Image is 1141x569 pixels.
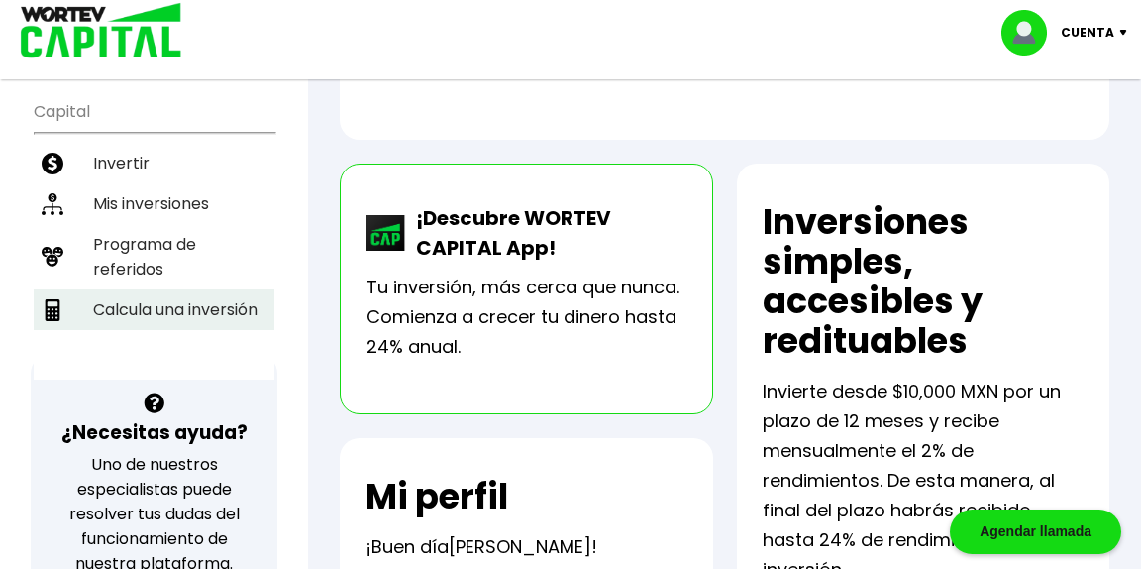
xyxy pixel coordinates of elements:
[366,273,685,362] p: Tu inversión, más cerca que nunca. Comienza a crecer tu dinero hasta 24% anual.
[34,89,274,380] ul: Capital
[1114,30,1141,36] img: icon-down
[1001,10,1061,56] img: profile-image
[950,510,1121,554] div: Agendar llamada
[34,183,274,224] a: Mis inversiones
[42,299,63,321] img: calculadora-icon.17d418c4.svg
[406,203,685,263] p: ¡Descubre WORTEV CAPITAL App!
[34,224,274,289] a: Programa de referidos
[42,193,63,215] img: inversiones-icon.6695dc30.svg
[365,477,508,516] h2: Mi perfil
[61,418,248,447] h3: ¿Necesitas ayuda?
[763,202,1084,361] h2: Inversiones simples, accesibles y redituables
[366,215,406,251] img: wortev-capital-app-icon
[42,246,63,268] img: recomiendanos-icon.9b8e9327.svg
[1061,18,1114,48] p: Cuenta
[34,143,274,183] a: Invertir
[365,532,597,562] p: ¡Buen día !
[42,153,63,174] img: invertir-icon.b3b967d7.svg
[449,534,591,559] span: [PERSON_NAME]
[34,289,274,330] a: Calcula una inversión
